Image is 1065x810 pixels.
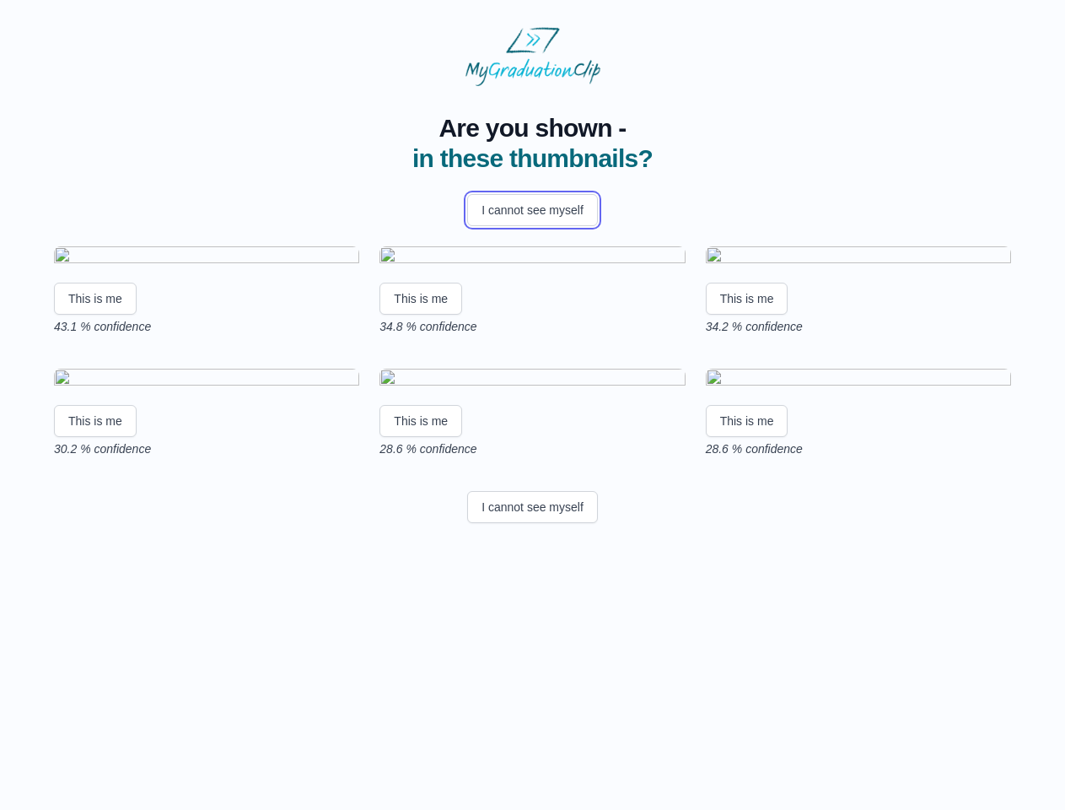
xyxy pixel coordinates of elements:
button: This is me [706,283,788,315]
button: This is me [379,405,462,437]
img: 852d4e0617a7ee07a9920c6f150756faf20fac61.gif [379,369,685,391]
img: d456bea9ed5a299f1f46515ca073a13223c953b1.gif [54,369,359,391]
button: I cannot see myself [467,194,598,226]
img: 2207972764e78478376e5678250dd47144815ec8.gif [54,246,359,269]
button: This is me [379,283,462,315]
button: This is me [706,405,788,437]
p: 28.6 % confidence [379,440,685,457]
p: 43.1 % confidence [54,318,359,335]
button: This is me [54,283,137,315]
span: Are you shown - [412,113,653,143]
img: MyGraduationClip [465,27,600,86]
button: This is me [54,405,137,437]
p: 30.2 % confidence [54,440,359,457]
img: 20724cf7f1be2531074bbb3f12547dd96eacf8c1.gif [706,369,1011,391]
p: 34.8 % confidence [379,318,685,335]
p: 28.6 % confidence [706,440,1011,457]
span: in these thumbnails? [412,144,653,172]
button: I cannot see myself [467,491,598,523]
img: f0d836e0f5941b32b48a49284557bfd5b8d10624.gif [706,246,1011,269]
p: 34.2 % confidence [706,318,1011,335]
img: deddee2cfd3bdbda2299d450ee4e3d7556fbcd67.gif [379,246,685,269]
